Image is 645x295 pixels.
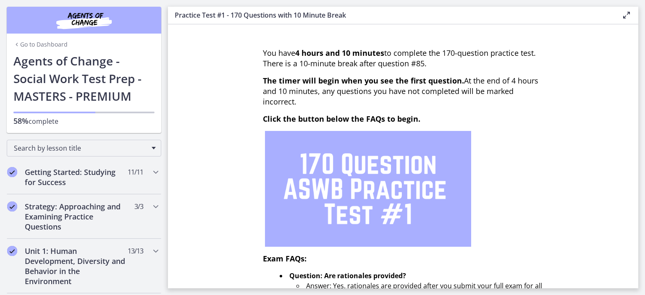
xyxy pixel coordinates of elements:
[263,114,420,124] span: Click the button below the FAQs to begin.
[295,48,384,58] strong: 4 hours and 10 minutes
[263,76,464,86] span: The timer will begin when you see the first question.
[263,48,536,68] span: You have to complete the 170-question practice test. There is a 10-minute break after question #85.
[13,40,68,49] a: Go to Dashboard
[263,253,307,264] span: Exam FAQs:
[128,246,143,256] span: 13 / 13
[34,10,134,30] img: Agents of Change Social Work Test Prep
[14,144,147,153] span: Search by lesson title
[263,76,538,107] span: At the end of 4 hours and 10 minutes, any questions you have not completed will be marked incorrect.
[289,271,406,280] strong: Question: Are rationales provided?
[134,201,143,211] span: 3 / 3
[7,167,17,177] i: Completed
[25,167,127,187] h2: Getting Started: Studying for Success
[265,131,471,247] img: 1.png
[13,116,155,126] p: complete
[7,140,161,157] div: Search by lesson title
[128,167,143,177] span: 11 / 11
[13,116,29,126] span: 58%
[7,246,17,256] i: Completed
[25,246,127,286] h2: Unit 1: Human Development, Diversity and Behavior in the Environment
[175,10,608,20] h3: Practice Test #1 - 170 Questions with 10 Minute Break
[13,52,155,105] h1: Agents of Change - Social Work Test Prep - MASTERS - PREMIUM
[7,201,17,211] i: Completed
[25,201,127,232] h2: Strategy: Approaching and Examining Practice Questions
